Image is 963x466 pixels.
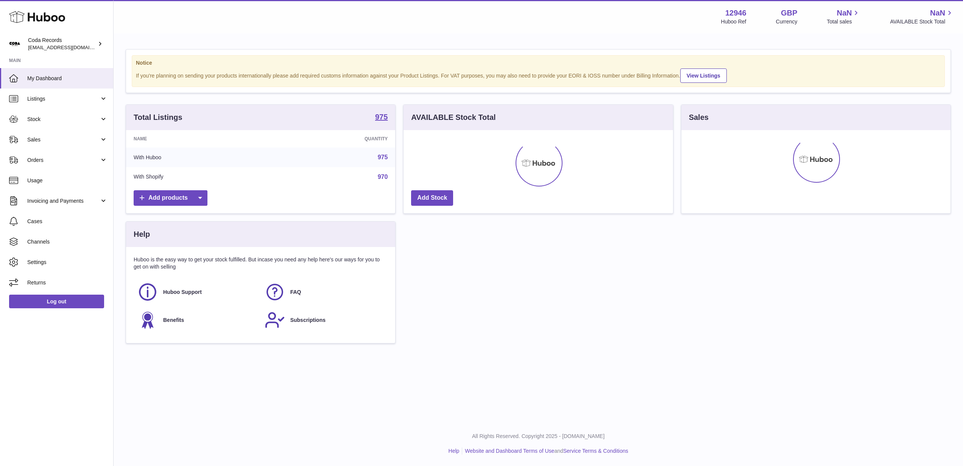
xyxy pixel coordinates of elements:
[378,154,388,160] a: 975
[28,44,111,50] span: [EMAIL_ADDRESS][DOMAIN_NAME]
[375,113,388,122] a: 975
[137,310,257,330] a: Benefits
[265,310,384,330] a: Subscriptions
[462,447,628,455] li: and
[930,8,945,18] span: NaN
[27,279,108,286] span: Returns
[265,282,384,302] a: FAQ
[27,116,100,123] span: Stock
[378,174,388,180] a: 970
[27,75,108,82] span: My Dashboard
[721,18,746,25] div: Huboo Ref
[27,136,100,143] span: Sales
[9,295,104,308] a: Log out
[827,8,860,25] a: NaN Total sales
[134,256,388,270] p: Huboo is the easy way to get your stock fulfilled. But incase you need any help here's our ways f...
[163,317,184,324] span: Benefits
[271,130,396,148] th: Quantity
[9,38,20,50] img: haz@pcatmedia.com
[411,112,496,123] h3: AVAILABLE Stock Total
[725,8,746,18] strong: 12946
[776,18,798,25] div: Currency
[28,37,96,51] div: Coda Records
[837,8,852,18] span: NaN
[27,197,100,205] span: Invoicing and Payments
[134,112,182,123] h3: Total Listings
[27,95,100,103] span: Listings
[27,259,108,266] span: Settings
[449,448,460,454] a: Help
[375,113,388,121] strong: 975
[134,229,150,239] h3: Help
[120,433,957,440] p: All Rights Reserved. Copyright 2025 - [DOMAIN_NAME]
[163,289,202,296] span: Huboo Support
[27,218,108,225] span: Cases
[137,282,257,302] a: Huboo Support
[126,130,271,148] th: Name
[134,190,207,206] a: Add products
[27,238,108,245] span: Channels
[689,112,709,123] h3: Sales
[136,67,941,83] div: If you're planning on sending your products internationally please add required customs informati...
[465,448,554,454] a: Website and Dashboard Terms of Use
[890,8,954,25] a: NaN AVAILABLE Stock Total
[27,157,100,164] span: Orders
[411,190,453,206] a: Add Stock
[136,59,941,67] strong: Notice
[290,289,301,296] span: FAQ
[126,167,271,187] td: With Shopify
[290,317,326,324] span: Subscriptions
[890,18,954,25] span: AVAILABLE Stock Total
[781,8,797,18] strong: GBP
[126,148,271,167] td: With Huboo
[27,177,108,184] span: Usage
[563,448,628,454] a: Service Terms & Conditions
[680,68,727,83] a: View Listings
[827,18,860,25] span: Total sales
